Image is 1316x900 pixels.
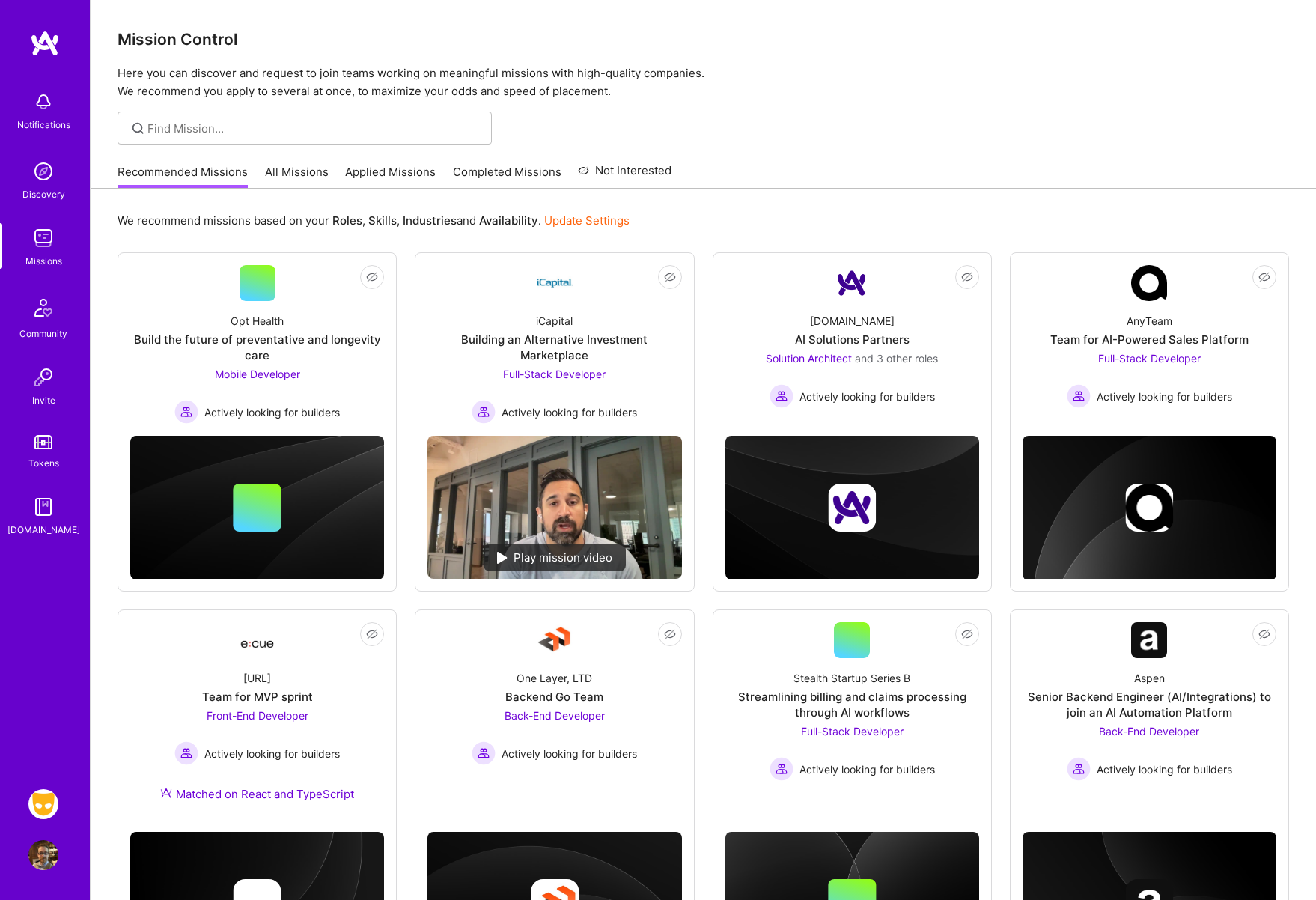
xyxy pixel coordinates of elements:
[28,223,58,253] img: teamwork
[207,709,308,722] span: Front-End Developer
[366,628,378,640] i: icon EyeClosed
[345,164,436,189] a: Applied Missions
[479,213,538,228] b: Availability
[1067,384,1091,408] img: Actively looking for builders
[130,265,384,424] a: Opt HealthBuild the future of preventative and longevity careMobile Developer Actively looking fo...
[834,265,870,301] img: Company Logo
[202,689,313,705] div: Team for MVP sprint
[147,121,481,136] input: Find Mission...
[7,522,80,538] div: [DOMAIN_NAME]
[403,213,457,228] b: Industries
[544,213,630,228] a: Update Settings
[28,840,58,870] img: User Avatar
[25,253,62,269] div: Missions
[25,290,61,326] img: Community
[22,186,65,202] div: Discovery
[828,484,876,532] img: Company logo
[725,265,979,416] a: Company Logo[DOMAIN_NAME]AI Solutions PartnersSolution Architect and 3 other rolesActively lookin...
[25,840,62,870] a: User Avatar
[1125,484,1173,532] img: Company logo
[240,627,275,654] img: Company Logo
[231,313,284,329] div: Opt Health
[1097,389,1232,404] span: Actively looking for builders
[17,117,70,133] div: Notifications
[1098,352,1201,365] span: Full-Stack Developer
[770,757,793,781] img: Actively looking for builders
[204,746,340,761] span: Actively looking for builders
[810,313,895,329] div: [DOMAIN_NAME]
[1134,670,1165,686] div: Aspen
[1023,622,1276,792] a: Company LogoAspenSenior Backend Engineer (AI/Integrations) to join an AI Automation PlatformBack-...
[366,271,378,283] i: icon EyeClosed
[1023,689,1276,720] div: Senior Backend Engineer (AI/Integrations) to join an AI Automation Platform
[1258,271,1270,283] i: icon EyeClosed
[801,725,904,738] span: Full-Stack Developer
[118,213,630,228] p: We recommend missions based on your , , and .
[28,87,58,117] img: bell
[766,352,852,365] span: Solution Architect
[30,30,60,57] img: logo
[505,709,605,722] span: Back-End Developer
[118,30,1289,49] h3: Mission Control
[855,352,938,365] span: and 3 other roles
[368,213,397,228] b: Skills
[472,400,496,424] img: Actively looking for builders
[28,492,58,522] img: guide book
[961,628,973,640] i: icon EyeClosed
[427,622,681,792] a: Company LogoOne Layer, LTDBackend Go TeamBack-End Developer Actively looking for buildersActively...
[1023,265,1276,416] a: Company LogoAnyTeamTeam for AI-Powered Sales PlatformFull-Stack Developer Actively looking for bu...
[725,622,979,792] a: Stealth Startup Series BStreamlining billing and claims processing through AI workflowsFull-Stack...
[793,670,910,686] div: Stealth Startup Series B
[795,332,910,347] div: AI Solutions Partners
[332,213,362,228] b: Roles
[427,436,681,579] img: No Mission
[1127,313,1172,329] div: AnyTeam
[215,368,300,380] span: Mobile Developer
[503,368,606,380] span: Full-Stack Developer
[265,164,329,189] a: All Missions
[25,789,62,819] a: Grindr: Mobile + BE + Cloud
[28,455,59,471] div: Tokens
[1050,332,1249,347] div: Team for AI-Powered Sales Platform
[799,389,935,404] span: Actively looking for builders
[174,741,198,765] img: Actively looking for builders
[453,164,561,189] a: Completed Missions
[537,265,573,301] img: Company Logo
[243,670,271,686] div: [URL]
[118,164,248,189] a: Recommended Missions
[28,156,58,186] img: discovery
[472,741,496,765] img: Actively looking for builders
[502,404,637,420] span: Actively looking for builders
[130,436,384,580] img: cover
[28,362,58,392] img: Invite
[130,120,147,137] i: icon SearchGrey
[537,622,573,658] img: Company Logo
[1097,761,1232,777] span: Actively looking for builders
[497,552,508,564] img: play
[664,628,676,640] i: icon EyeClosed
[502,746,637,761] span: Actively looking for builders
[725,436,979,580] img: cover
[118,64,1289,100] p: Here you can discover and request to join teams working on meaningful missions with high-quality ...
[174,400,198,424] img: Actively looking for builders
[961,271,973,283] i: icon EyeClosed
[664,271,676,283] i: icon EyeClosed
[484,544,626,571] div: Play mission video
[19,326,67,341] div: Community
[160,787,172,799] img: Ateam Purple Icon
[1067,757,1091,781] img: Actively looking for builders
[725,689,979,720] div: Streamlining billing and claims processing through AI workflows
[1131,622,1167,658] img: Company Logo
[204,404,340,420] span: Actively looking for builders
[427,265,681,424] a: Company LogoiCapitalBuilding an Alternative Investment MarketplaceFull-Stack Developer Actively l...
[34,435,52,449] img: tokens
[770,384,793,408] img: Actively looking for builders
[160,786,354,802] div: Matched on React and TypeScript
[130,622,384,820] a: Company Logo[URL]Team for MVP sprintFront-End Developer Actively looking for buildersActively loo...
[1131,265,1167,301] img: Company Logo
[32,392,55,408] div: Invite
[427,332,681,363] div: Building an Alternative Investment Marketplace
[799,761,935,777] span: Actively looking for builders
[1258,628,1270,640] i: icon EyeClosed
[130,332,384,363] div: Build the future of preventative and longevity care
